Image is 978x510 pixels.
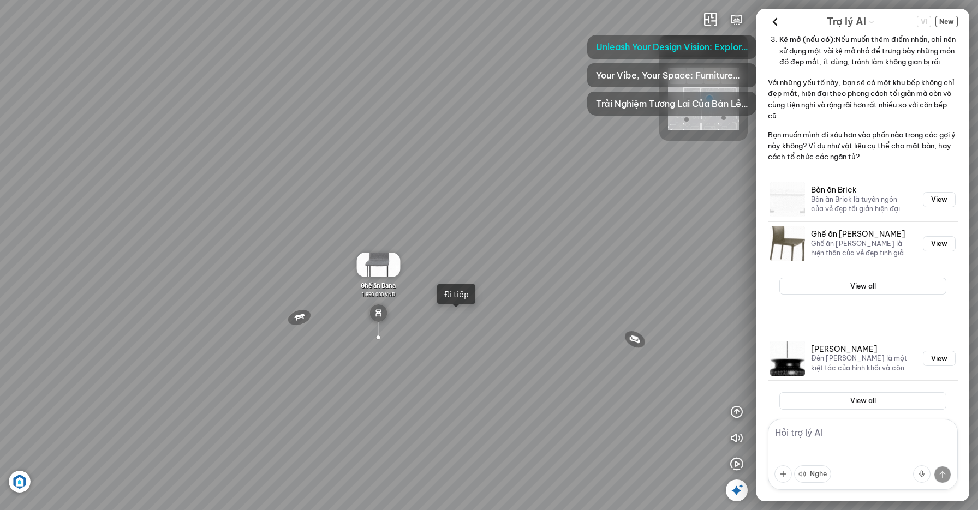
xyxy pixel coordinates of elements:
[935,16,958,27] button: New Chat
[770,341,805,376] img: Đèn trần Reno
[827,13,875,30] div: AI Guide options
[779,392,946,410] button: View all
[768,129,958,163] p: Bạn muốn mình đi sâu hơn vào phần nào trong các gợi ý này không? Ví dụ như vật liệu cụ thể cho mặ...
[811,230,910,239] h3: Ghế ăn [PERSON_NAME]
[768,77,958,122] p: Với những yếu tố này, bạn sẽ có một khu bếp không chỉ đẹp mắt, hiện đại theo phong cách tối giản ...
[770,226,805,261] img: Ghế ăn Andrew
[917,16,931,27] span: VI
[923,351,956,366] button: View
[668,68,739,130] img: AConcept_CTMHTJT2R6E4.png
[935,16,958,27] span: New
[779,35,836,44] span: Kệ mở (nếu có):
[811,195,910,214] p: Bàn ăn Brick là tuyên ngôn của vẻ đẹp tối giản hiện đại và công năng vượt trội. Bề mặt gỗ trắng b...
[596,40,748,53] span: Unleash Your Design Vision: Explore An Cuong's Virtual Furniture Showroom
[361,291,395,297] span: 1.850.000 VND
[827,14,866,29] span: Trợ lý AI
[794,465,831,483] button: Nghe
[923,192,956,207] button: View
[811,239,910,258] p: Ghế ăn [PERSON_NAME] là hiện thân của vẻ đẹp tinh giản và sang trọng. Với phom dáng liền mạch đượ...
[596,69,748,82] span: Your Vibe, Your Space: Furniture That Speaks Your Language
[770,182,805,217] img: Bàn ăn Brick
[361,281,396,289] span: Ghế ăn Dana
[811,345,910,354] h3: [PERSON_NAME]
[779,278,946,295] button: View all
[369,304,387,322] img: type_chair_EH76Y3RXHCN6.svg
[596,97,748,110] span: Trải Nghiệm Tương Lai Của Bán Lẻ Nội Thất
[811,353,910,373] p: Đèn [PERSON_NAME] là một kiệt tác của hình khối và công năng, hòa quyện giữa sự đơn giản của phon...
[9,471,31,493] img: Artboard_6_4x_1_F4RHW9YJWHU.jpg
[917,16,931,27] button: Change language
[779,32,958,69] li: Nếu muốn thêm điểm nhấn, chỉ nên sử dụng một vài kệ mở nhỏ để trưng bày những món đồ đẹp mắt, ít ...
[811,185,910,195] h3: Bàn ăn Brick
[923,236,956,251] button: View
[444,289,469,299] div: Đi tiếp
[356,253,400,277] img: Gh___n_Dana_7A6XRUHMPY6G.gif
